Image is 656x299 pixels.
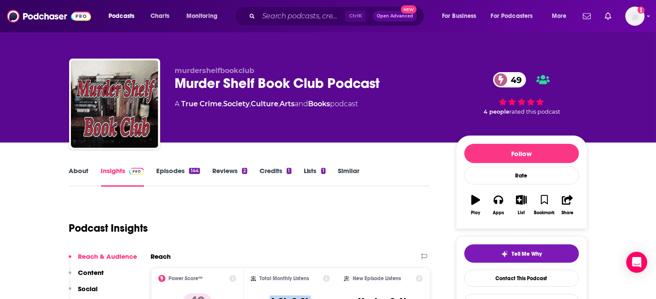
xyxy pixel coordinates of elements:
[484,108,510,115] span: 4 people
[491,10,533,22] span: For Podcasters
[464,244,579,263] button: tell me why sparkleTell Me Why
[182,100,222,108] a: True Crime
[625,7,645,26] button: Show profile menu
[69,252,137,268] button: Reach & Audience
[222,100,224,108] span: ,
[243,6,433,26] div: Search podcasts, credits, & more...
[251,100,279,108] a: Culture
[78,268,104,277] p: Content
[510,108,561,115] span: rated this podcast
[464,167,579,184] div: Rate
[510,189,533,221] button: List
[512,250,542,257] span: Tell Me Why
[464,270,579,287] a: Contact This Podcast
[493,210,504,216] div: Apps
[186,10,217,22] span: Monitoring
[156,167,200,187] a: Episodes144
[501,250,508,257] img: tell me why sparkle
[309,100,330,108] a: Books
[436,9,488,23] button: open menu
[287,168,291,174] div: 1
[345,10,366,22] span: Ctrl K
[260,167,291,187] a: Credits1
[518,210,525,216] div: List
[579,9,594,24] a: Show notifications dropdown
[69,167,89,187] a: About
[69,268,104,285] button: Content
[151,10,169,22] span: Charts
[546,9,578,23] button: open menu
[101,167,144,187] a: InsightsPodchaser Pro
[373,11,417,21] button: Open AdvancedNew
[259,9,345,23] input: Search podcasts, credits, & more...
[145,9,175,23] a: Charts
[625,7,645,26] span: Logged in as TaraKennedy
[377,14,413,18] span: Open Advanced
[102,9,146,23] button: open menu
[224,100,250,108] a: Society
[260,275,309,282] h2: Total Monthly Listens
[180,9,229,23] button: open menu
[169,275,203,282] h2: Power Score™
[189,168,200,174] div: 144
[175,99,358,109] div: A podcast
[556,189,579,221] button: Share
[175,66,255,75] span: murdershelfbookclub
[471,210,480,216] div: Play
[401,5,417,14] span: New
[109,10,134,22] span: Podcasts
[626,252,647,273] div: Open Intercom Messenger
[464,189,487,221] button: Play
[638,7,645,14] svg: Add a profile image
[280,100,295,108] a: Arts
[561,210,573,216] div: Share
[78,252,137,261] p: Reach & Audience
[533,189,556,221] button: Bookmark
[464,144,579,163] button: Follow
[534,210,554,216] div: Bookmark
[304,167,326,187] a: Lists1
[625,7,645,26] img: User Profile
[71,60,158,148] img: Murder Shelf Book Club Podcast
[212,167,247,187] a: Reviews2
[129,168,144,175] img: Podchaser Pro
[78,285,98,293] p: Social
[69,222,148,235] h1: Podcast Insights
[502,72,526,87] span: 49
[487,189,510,221] button: Apps
[295,100,309,108] span: and
[552,10,567,22] span: More
[279,100,280,108] span: ,
[151,252,171,261] h2: Reach
[7,8,91,24] img: Podchaser - Follow, Share and Rate Podcasts
[485,9,546,23] button: open menu
[493,72,526,87] a: 49
[338,167,359,187] a: Similar
[321,168,326,174] div: 1
[242,168,247,174] div: 2
[250,100,251,108] span: ,
[442,10,477,22] span: For Business
[601,9,615,24] a: Show notifications dropdown
[456,66,587,121] div: 49 4 peoplerated this podcast
[353,275,401,282] h2: New Episode Listens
